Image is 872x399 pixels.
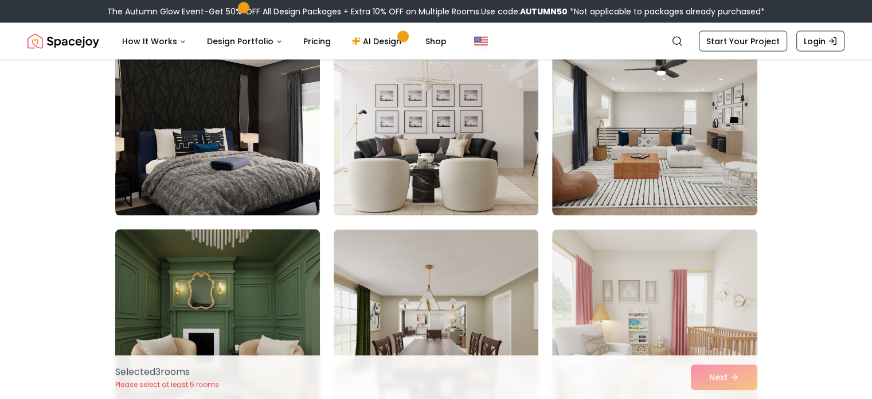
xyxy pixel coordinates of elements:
[115,380,219,389] p: Please select at least 5 rooms
[28,23,844,60] nav: Global
[113,30,456,53] nav: Main
[115,365,219,379] p: Selected 3 room s
[294,30,340,53] a: Pricing
[342,30,414,53] a: AI Design
[796,31,844,52] a: Login
[28,30,99,53] img: Spacejoy Logo
[481,6,568,17] span: Use code:
[113,30,195,53] button: How It Works
[552,32,757,216] img: Room room-36
[28,30,99,53] a: Spacejoy
[416,30,456,53] a: Shop
[334,32,538,216] img: Room room-35
[198,30,292,53] button: Design Portfolio
[474,34,488,48] img: United States
[115,32,320,216] img: Room room-34
[520,6,568,17] b: AUTUMN50
[568,6,765,17] span: *Not applicable to packages already purchased*
[699,31,787,52] a: Start Your Project
[107,6,765,17] div: The Autumn Glow Event-Get 50% OFF All Design Packages + Extra 10% OFF on Multiple Rooms.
